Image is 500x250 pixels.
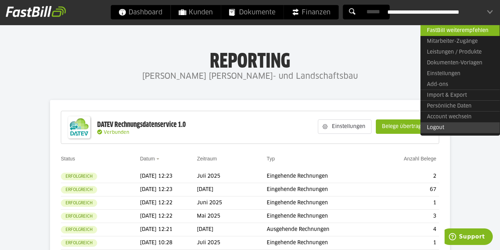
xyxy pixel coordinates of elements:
td: [DATE] [197,223,267,236]
div: DATEV Rechnungsdatenservice 1.0 [97,120,186,129]
td: [DATE] 12:22 [140,210,197,223]
span: Verbunden [104,130,129,135]
sl-badge: Erfolgreich [61,239,97,247]
sl-badge: Erfolgreich [61,173,97,180]
span: Finanzen [292,5,330,19]
td: [DATE] 12:22 [140,196,197,210]
sl-badge: Erfolgreich [61,186,97,194]
a: Status [61,156,75,162]
td: Mai 2025 [197,210,267,223]
a: Import & Export [420,90,500,101]
a: Einstellungen [420,68,500,79]
td: 1 [377,236,439,250]
sl-badge: Erfolgreich [61,213,97,220]
sl-badge: Erfolgreich [61,199,97,207]
a: Dokumente [221,5,283,19]
a: Kunden [171,5,221,19]
a: Dokumenten-Vorlagen [420,58,500,68]
a: Account wechseln [420,111,500,122]
td: Eingehende Rechnungen [267,196,377,210]
td: 4 [377,223,439,236]
a: FastBill weiterempfehlen [420,25,500,36]
a: Datum [140,156,155,162]
td: [DATE] 12:21 [140,223,197,236]
td: [DATE] 12:23 [140,183,197,196]
a: Dashboard [111,5,170,19]
td: Ausgehende Rechnungen [267,223,377,236]
img: sort_desc.gif [156,158,161,160]
h1: Reporting [72,51,428,69]
td: Juni 2025 [197,196,267,210]
span: Dokumente [229,5,275,19]
td: Eingehende Rechnungen [267,170,377,183]
sl-badge: Erfolgreich [61,226,97,233]
a: Zeitraum [197,156,217,162]
td: 67 [377,183,439,196]
td: Eingehende Rechnungen [267,236,377,250]
img: DATEV-Datenservice Logo [65,113,94,142]
td: [DATE] [197,183,267,196]
td: 3 [377,210,439,223]
a: Typ [267,156,275,162]
sl-button: Belege übertragen [376,119,433,134]
sl-button: Einstellungen [318,119,371,134]
a: Logout [420,122,500,133]
a: Finanzen [284,5,338,19]
td: Juli 2025 [197,170,267,183]
td: [DATE] 12:23 [140,170,197,183]
a: Add-ons [420,79,500,90]
a: Anzahl Belege [404,156,436,162]
td: Eingehende Rechnungen [267,210,377,223]
td: Eingehende Rechnungen [267,183,377,196]
a: Leistungen / Produkte [420,47,500,58]
td: 1 [377,196,439,210]
td: [DATE] 10:28 [140,236,197,250]
td: 2 [377,170,439,183]
td: Juli 2025 [197,236,267,250]
span: Dashboard [118,5,162,19]
img: fastbill_logo_white.png [6,6,66,17]
a: Persönliche Daten [420,100,500,112]
a: Mitarbeiter-Zugänge [420,36,500,47]
iframe: Öffnet ein Widget, in dem Sie weitere Informationen finden [445,228,493,246]
span: Kunden [179,5,213,19]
